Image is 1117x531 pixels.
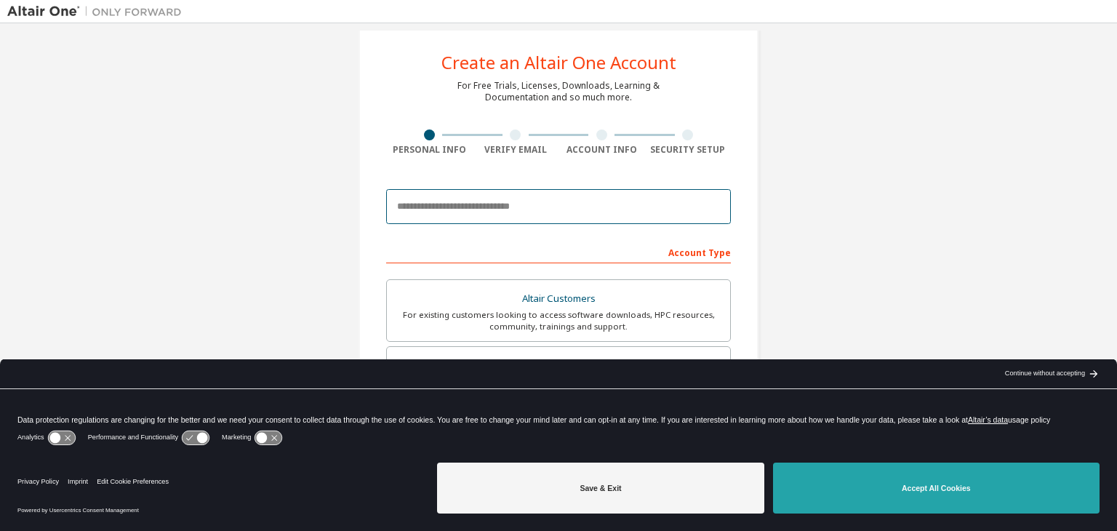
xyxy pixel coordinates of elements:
[396,309,721,332] div: For existing customers looking to access software downloads, HPC resources, community, trainings ...
[645,144,732,156] div: Security Setup
[396,356,721,376] div: Students
[396,289,721,309] div: Altair Customers
[473,144,559,156] div: Verify Email
[457,80,660,103] div: For Free Trials, Licenses, Downloads, Learning & Documentation and so much more.
[386,240,731,263] div: Account Type
[386,144,473,156] div: Personal Info
[558,144,645,156] div: Account Info
[7,4,189,19] img: Altair One
[441,54,676,71] div: Create an Altair One Account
